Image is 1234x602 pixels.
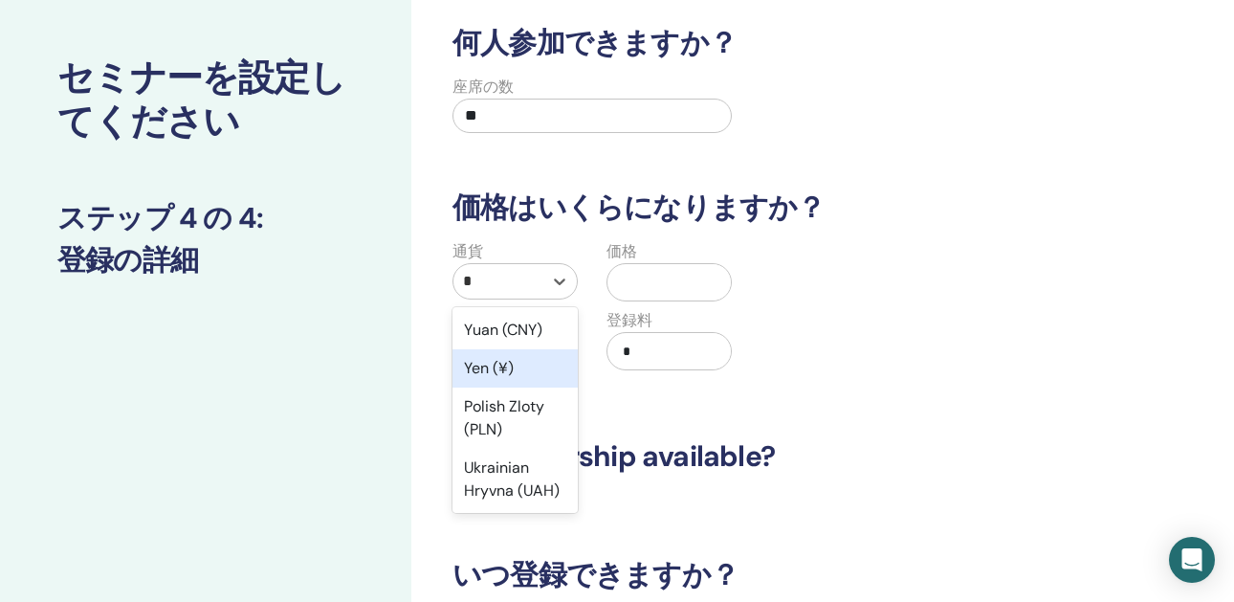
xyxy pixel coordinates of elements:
h3: いつ登録できますか？ [441,558,1080,592]
h3: Is scholarship available? [441,439,1080,474]
div: Yen (¥) [452,349,578,388]
h3: 何人参加できますか？ [441,26,1080,60]
h3: 価格はいくらになりますか？ [441,190,1080,225]
label: 通貨 [452,240,483,263]
div: Qatari Riyal (ر.ق) [452,510,578,571]
div: Yuan (CNY) [452,311,578,349]
label: 座席の数 [452,76,514,99]
div: Open Intercom Messenger [1169,537,1215,583]
div: Polish Zloty (PLN) [452,388,578,449]
h3: 登録の詳細 [57,243,354,278]
h3: ステップ 4 の 4 : [57,201,354,235]
label: 登録料 [606,309,652,332]
div: Ukrainian Hryvna (UAH) [452,449,578,510]
h2: セミナーを設定してください [57,56,354,144]
label: 価格 [606,240,637,263]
